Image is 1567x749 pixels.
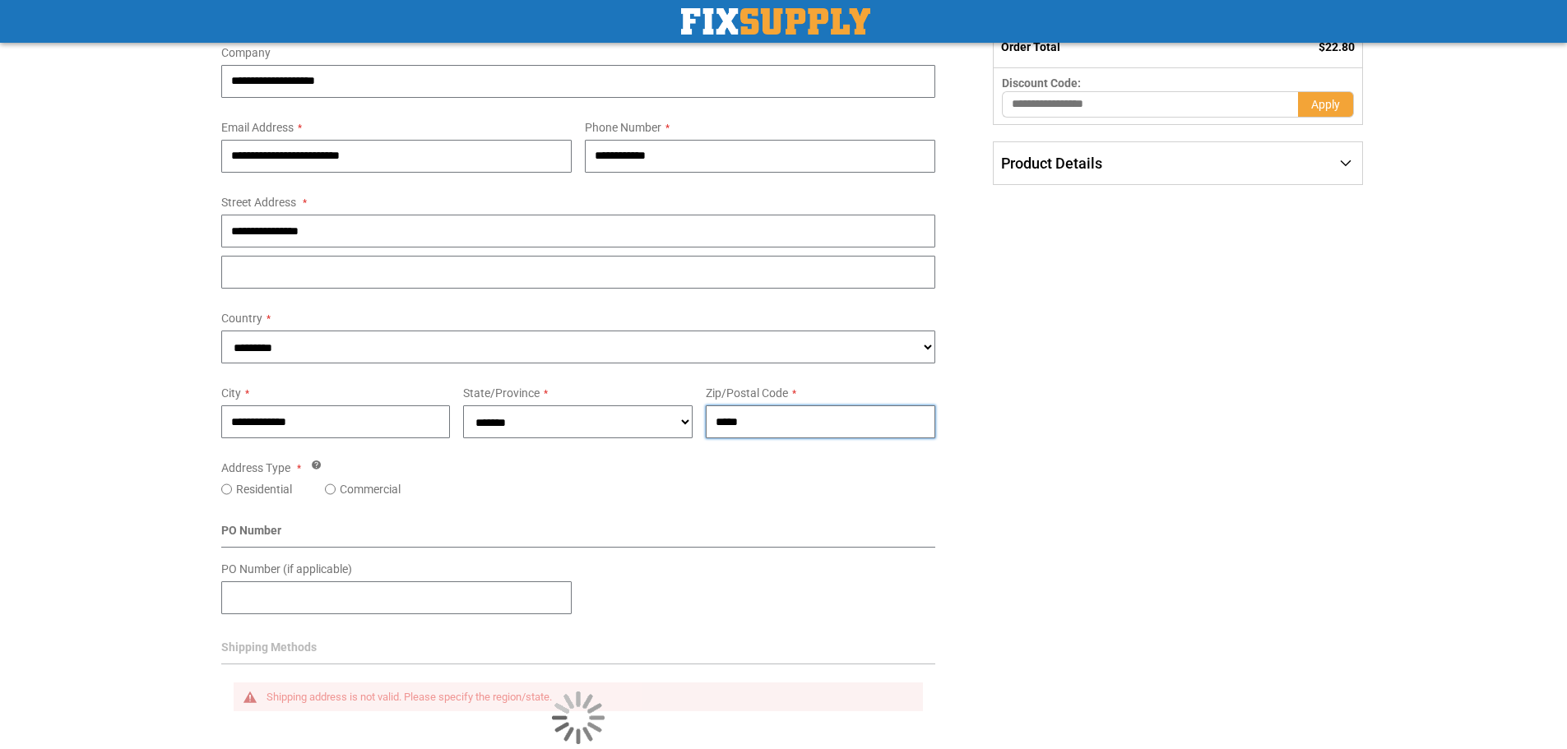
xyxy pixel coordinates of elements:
span: Product Details [1001,155,1102,172]
span: Company [221,46,271,59]
img: Loading... [552,691,605,744]
span: Street Address [221,196,296,209]
span: Email Address [221,121,294,134]
span: Address Type [221,461,290,474]
strong: Order Total [1001,40,1060,53]
div: PO Number [221,522,936,548]
img: Fix Industrial Supply [681,8,870,35]
span: Zip/Postal Code [706,386,788,400]
span: PO Number (if applicable) [221,562,352,576]
span: State/Province [463,386,540,400]
label: Commercial [340,481,401,497]
button: Apply [1298,91,1354,118]
span: $22.80 [1319,40,1355,53]
label: Residential [236,481,292,497]
span: Apply [1311,98,1340,111]
span: City [221,386,241,400]
span: Country [221,312,262,325]
span: Discount Code: [1002,76,1081,90]
a: store logo [681,8,870,35]
span: Phone Number [585,121,661,134]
